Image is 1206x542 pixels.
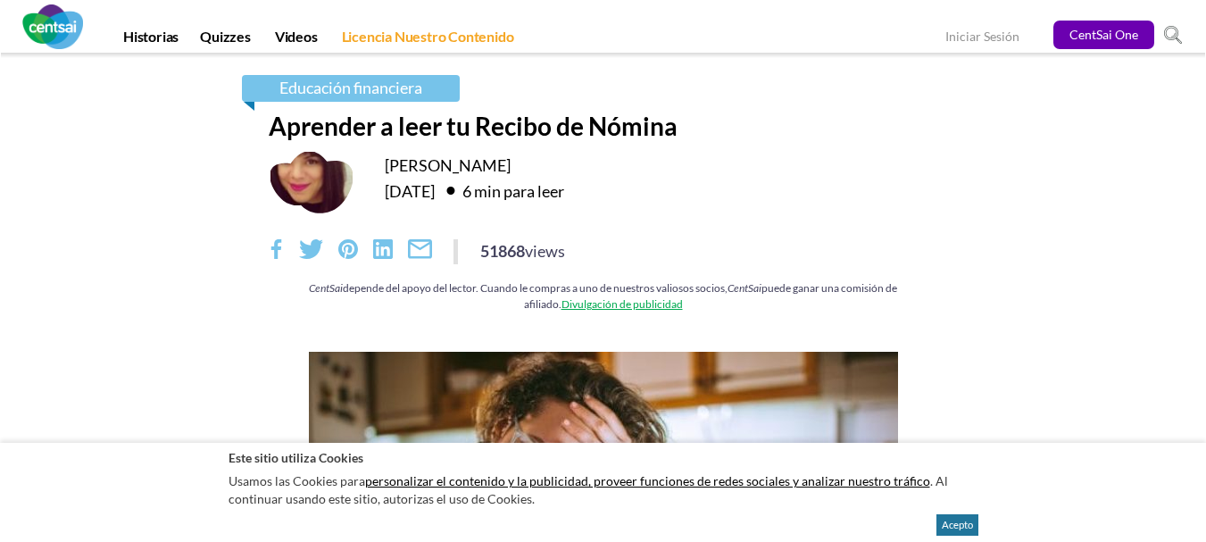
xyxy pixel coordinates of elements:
p: Usamos las Cookies para . Al continuar usando este sitio, autorizas el uso de Cookies. [229,468,978,512]
img: CentSai [22,4,83,49]
time: [DATE] [385,181,435,201]
em: CentSai [728,282,761,295]
a: Educación financiera [242,75,460,102]
button: Acepto [936,514,978,536]
h1: Aprender a leer tu Recibo de Nómina [269,111,938,141]
div: depende del apoyo del lector. Cuando le compras a uno de nuestros valiosos socios, puede ganar un... [269,280,938,312]
a: Divulgación de publicidad [561,297,683,311]
a: CentSai One [1053,21,1154,49]
a: Iniciar Sesión [945,29,1019,47]
a: [PERSON_NAME] [385,155,511,175]
a: Videos [264,28,329,53]
h2: Este sitio utiliza Cookies [229,449,978,466]
div: 51868 [480,239,565,263]
a: Quizzes [189,28,262,53]
span: views [525,241,565,261]
em: CentSai [309,282,343,295]
div: 6 min para leer [437,176,564,204]
a: Licencia Nuestro Contenido [331,28,525,53]
a: Historias [112,28,189,53]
